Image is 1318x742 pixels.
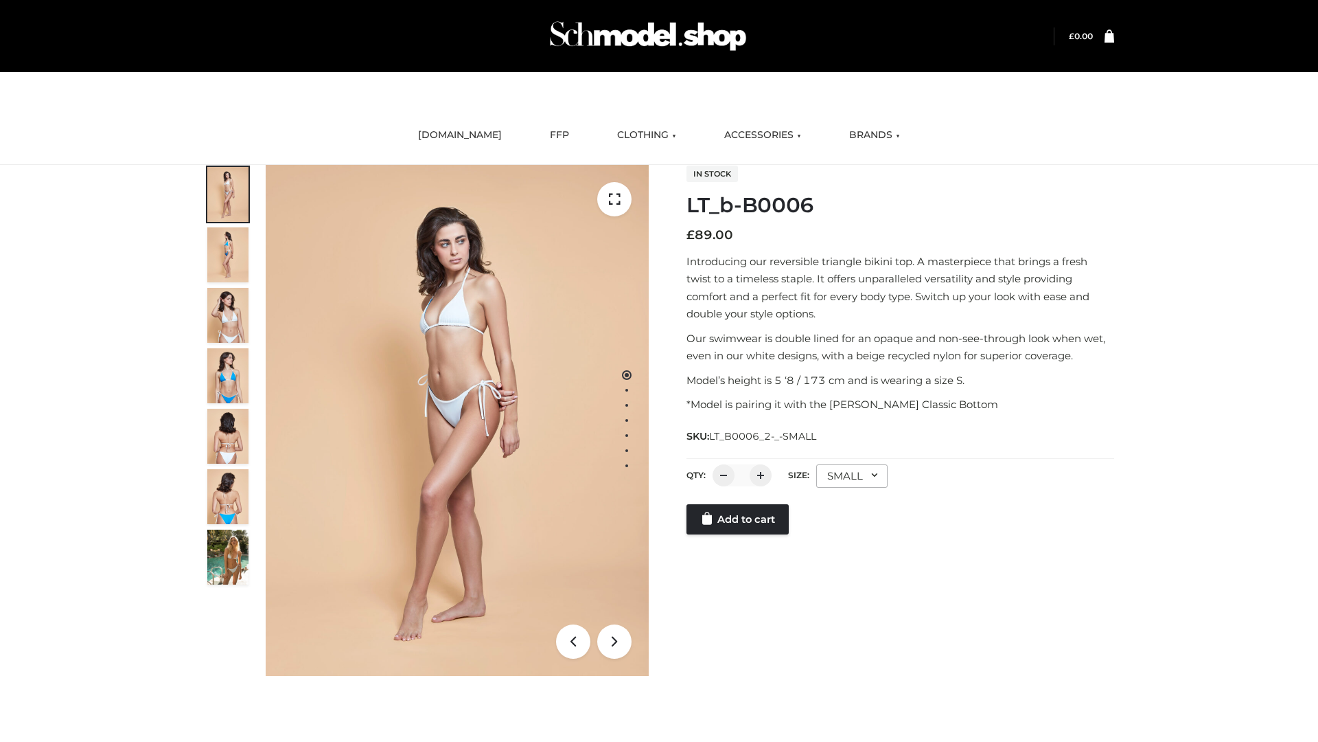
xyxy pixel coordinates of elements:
a: ACCESSORIES [714,120,811,150]
label: QTY: [686,470,706,480]
img: Arieltop_CloudNine_AzureSky2.jpg [207,530,248,585]
p: Model’s height is 5 ‘8 / 173 cm and is wearing a size S. [686,372,1114,390]
p: Introducing our reversible triangle bikini top. A masterpiece that brings a fresh twist to a time... [686,253,1114,323]
img: ArielClassicBikiniTop_CloudNine_AzureSky_OW114ECO_4-scaled.jpg [207,348,248,403]
img: ArielClassicBikiniTop_CloudNine_AzureSky_OW114ECO_1-scaled.jpg [207,167,248,222]
span: £ [1069,31,1074,41]
span: In stock [686,166,738,182]
p: Our swimwear is double lined for an opaque and non-see-through look when wet, even in our white d... [686,330,1114,365]
bdi: 89.00 [686,227,733,243]
a: CLOTHING [607,120,686,150]
a: [DOMAIN_NAME] [408,120,512,150]
img: ArielClassicBikiniTop_CloudNine_AzureSky_OW114ECO_3-scaled.jpg [207,288,248,343]
span: LT_B0006_2-_-SMALL [709,430,816,442]
img: ArielClassicBikiniTop_CloudNine_AzureSky_OW114ECO_8-scaled.jpg [207,469,248,524]
h1: LT_b-B0006 [686,193,1114,218]
label: Size: [788,470,809,480]
p: *Model is pairing it with the [PERSON_NAME] Classic Bottom [686,396,1114,414]
img: ArielClassicBikiniTop_CloudNine_AzureSky_OW114ECO_7-scaled.jpg [207,409,248,464]
a: £0.00 [1069,31,1093,41]
img: ArielClassicBikiniTop_CloudNine_AzureSky_OW114ECO_1 [266,165,649,676]
span: SKU: [686,428,818,445]
a: Add to cart [686,504,789,535]
a: BRANDS [839,120,910,150]
a: FFP [540,120,579,150]
img: ArielClassicBikiniTop_CloudNine_AzureSky_OW114ECO_2-scaled.jpg [207,227,248,282]
div: SMALL [816,464,888,488]
img: Schmodel Admin 964 [545,9,751,63]
span: £ [686,227,695,243]
bdi: 0.00 [1069,31,1093,41]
